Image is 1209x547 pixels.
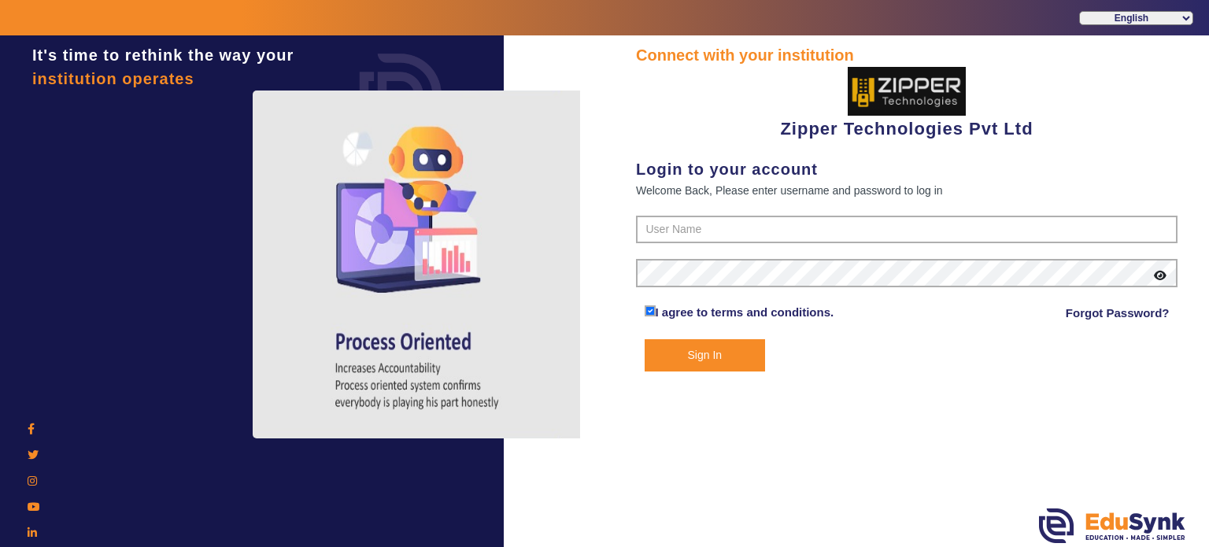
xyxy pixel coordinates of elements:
[636,157,1178,181] div: Login to your account
[32,46,294,64] span: It's time to rethink the way your
[342,35,460,153] img: login.png
[636,67,1178,142] div: Zipper Technologies Pvt Ltd
[656,305,834,319] a: I agree to terms and conditions.
[848,67,966,116] img: 36227e3f-cbf6-4043-b8fc-b5c5f2957d0a
[636,181,1178,200] div: Welcome Back, Please enter username and password to log in
[636,43,1178,67] div: Connect with your institution
[645,339,766,371] button: Sign In
[636,216,1178,244] input: User Name
[1039,508,1185,543] img: edusynk.png
[32,70,194,87] span: institution operates
[253,91,583,438] img: login4.png
[1066,304,1170,323] a: Forgot Password?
